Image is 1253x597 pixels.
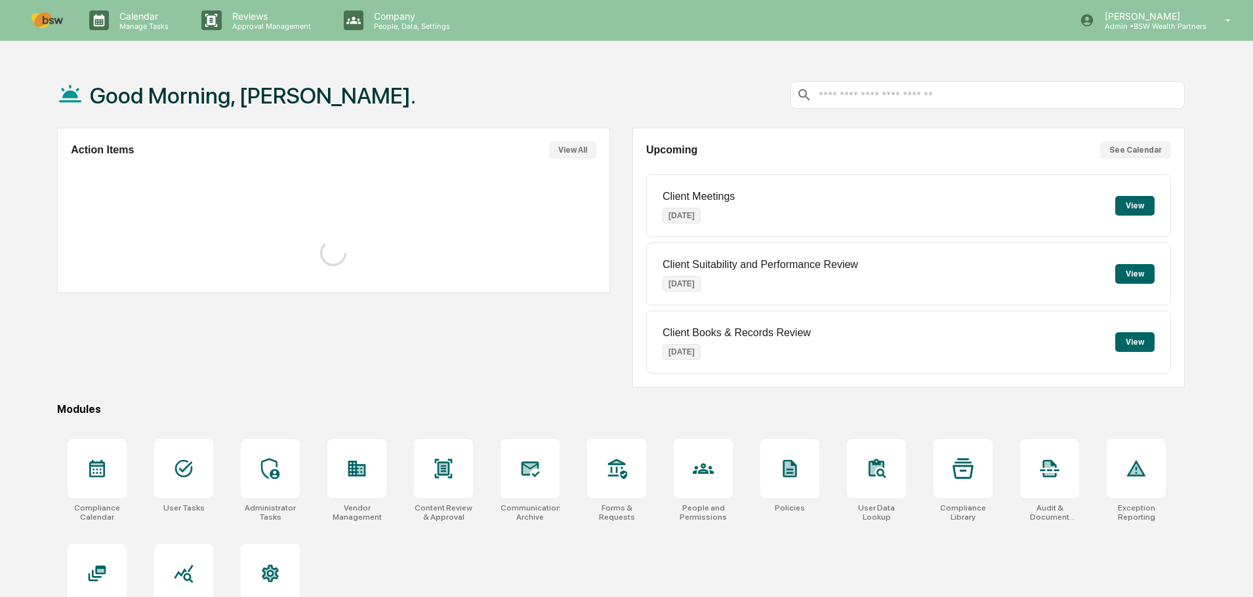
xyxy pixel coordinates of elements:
[1107,503,1166,522] div: Exception Reporting
[587,503,646,522] div: Forms & Requests
[363,22,457,31] p: People, Data, Settings
[663,191,735,202] p: Client Meetings
[109,22,175,31] p: Manage Tasks
[1094,22,1206,31] p: Admin • BSW Wealth Partners
[57,403,1185,415] div: Modules
[31,12,63,28] img: logo
[1115,196,1155,216] button: View
[363,10,457,22] p: Company
[71,144,134,156] h2: Action Items
[847,503,906,522] div: User Data Lookup
[775,503,805,512] div: Policies
[549,142,596,159] button: View All
[163,503,205,512] div: User Tasks
[674,503,733,522] div: People and Permissions
[663,276,701,292] p: [DATE]
[90,83,416,109] h1: Good Morning, [PERSON_NAME].
[1115,332,1155,352] button: View
[68,503,127,522] div: Compliance Calendar
[646,144,697,156] h2: Upcoming
[663,259,858,271] p: Client Suitability and Performance Review
[1100,142,1171,159] button: See Calendar
[327,503,386,522] div: Vendor Management
[663,327,811,339] p: Client Books & Records Review
[663,344,701,360] p: [DATE]
[501,503,560,522] div: Communications Archive
[934,503,993,522] div: Compliance Library
[1094,10,1206,22] p: [PERSON_NAME]
[222,22,318,31] p: Approval Management
[663,208,701,223] p: [DATE]
[109,10,175,22] p: Calendar
[1020,503,1079,522] div: Audit & Document Logs
[241,503,300,522] div: Administrator Tasks
[1115,264,1155,284] button: View
[414,503,473,522] div: Content Review & Approval
[222,10,318,22] p: Reviews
